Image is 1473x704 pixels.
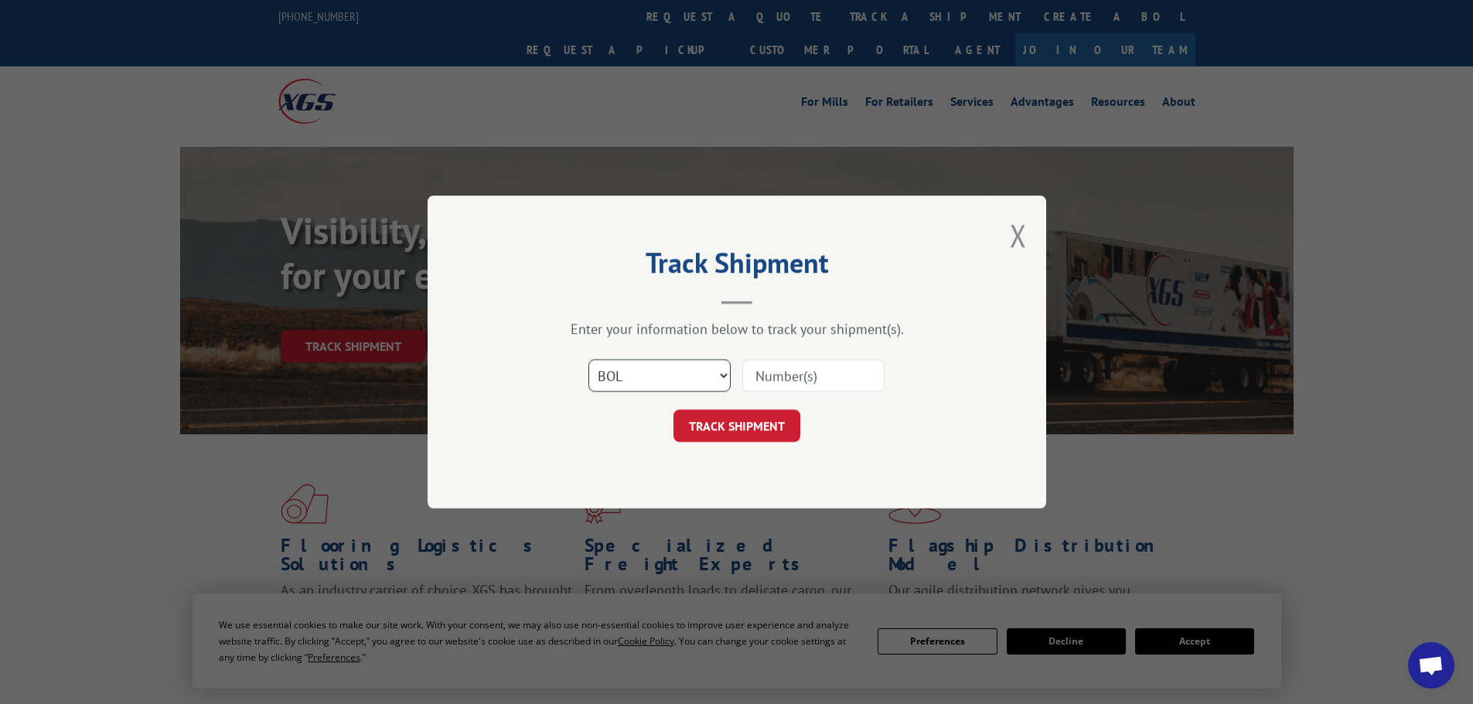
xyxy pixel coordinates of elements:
button: TRACK SHIPMENT [673,410,800,442]
h2: Track Shipment [505,252,969,281]
div: Open chat [1408,642,1454,689]
button: Close modal [1010,215,1027,256]
div: Enter your information below to track your shipment(s). [505,320,969,338]
input: Number(s) [742,359,885,392]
